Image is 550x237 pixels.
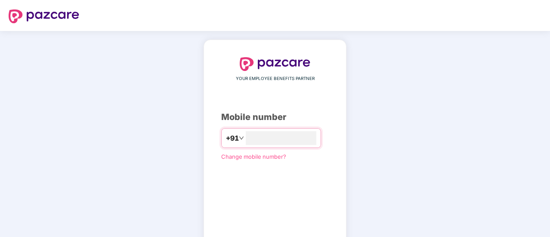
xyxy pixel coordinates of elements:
[221,153,286,160] a: Change mobile number?
[221,111,329,124] div: Mobile number
[239,135,244,141] span: down
[236,75,315,82] span: YOUR EMPLOYEE BENEFITS PARTNER
[240,57,310,71] img: logo
[9,9,79,23] img: logo
[226,133,239,144] span: +91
